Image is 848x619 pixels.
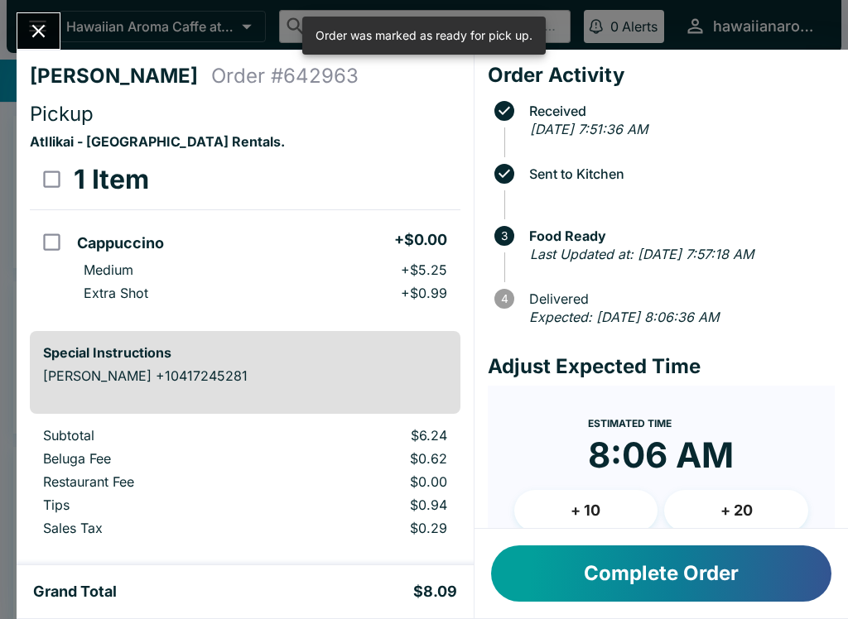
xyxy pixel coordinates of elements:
[77,233,164,253] h5: Cappuccino
[30,427,460,543] table: orders table
[521,166,835,181] span: Sent to Kitchen
[297,497,447,513] p: $0.94
[521,103,835,118] span: Received
[488,63,835,88] h4: Order Activity
[84,262,133,278] p: Medium
[30,150,460,318] table: orders table
[530,121,648,137] em: [DATE] 7:51:36 AM
[17,13,60,49] button: Close
[30,64,211,89] h4: [PERSON_NAME]
[43,473,271,490] p: Restaurant Fee
[521,291,835,306] span: Delivered
[43,497,271,513] p: Tips
[211,64,359,89] h4: Order # 642963
[588,417,672,429] span: Estimated Time
[530,246,754,262] em: Last Updated at: [DATE] 7:57:18 AM
[43,450,271,467] p: Beluga Fee
[316,22,532,50] div: Order was marked as ready for pick up.
[588,434,734,477] time: 8:06 AM
[664,490,808,531] button: + 20
[297,473,447,490] p: $0.00
[33,582,117,602] h5: Grand Total
[521,228,835,243] span: Food Ready
[84,285,148,301] p: Extra Shot
[413,582,457,602] h5: $8.09
[43,520,271,536] p: Sales Tax
[501,229,508,242] text: 3
[43,367,447,384] p: [PERSON_NAME] +10417245281
[529,309,719,325] em: Expected: [DATE] 8:06:36 AM
[74,163,149,196] h3: 1 Item
[401,285,447,301] p: + $0.99
[491,545,831,602] button: Complete Order
[43,344,447,361] h6: Special Instructions
[394,230,447,250] h5: + $0.00
[488,354,835,379] h4: Adjust Expected Time
[297,450,447,467] p: $0.62
[401,262,447,278] p: + $5.25
[514,490,658,531] button: + 10
[297,520,447,536] p: $0.29
[500,292,508,305] text: 4
[43,427,271,444] p: Subtotal
[297,427,447,444] p: $6.24
[30,133,285,150] strong: At Ilikai - [GEOGRAPHIC_DATA] Rentals .
[30,102,94,126] span: Pickup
